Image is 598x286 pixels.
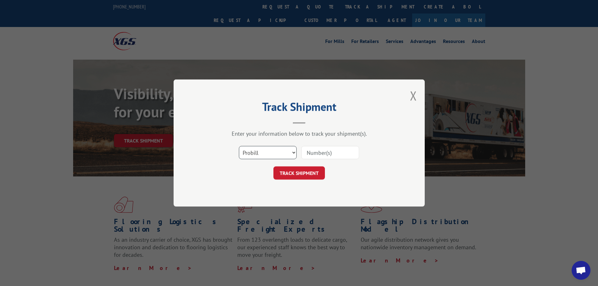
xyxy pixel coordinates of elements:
h2: Track Shipment [205,102,393,114]
button: Close modal [410,87,417,104]
div: Enter your information below to track your shipment(s). [205,130,393,137]
button: TRACK SHIPMENT [273,166,325,180]
div: Open chat [572,261,590,280]
input: Number(s) [301,146,359,159]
